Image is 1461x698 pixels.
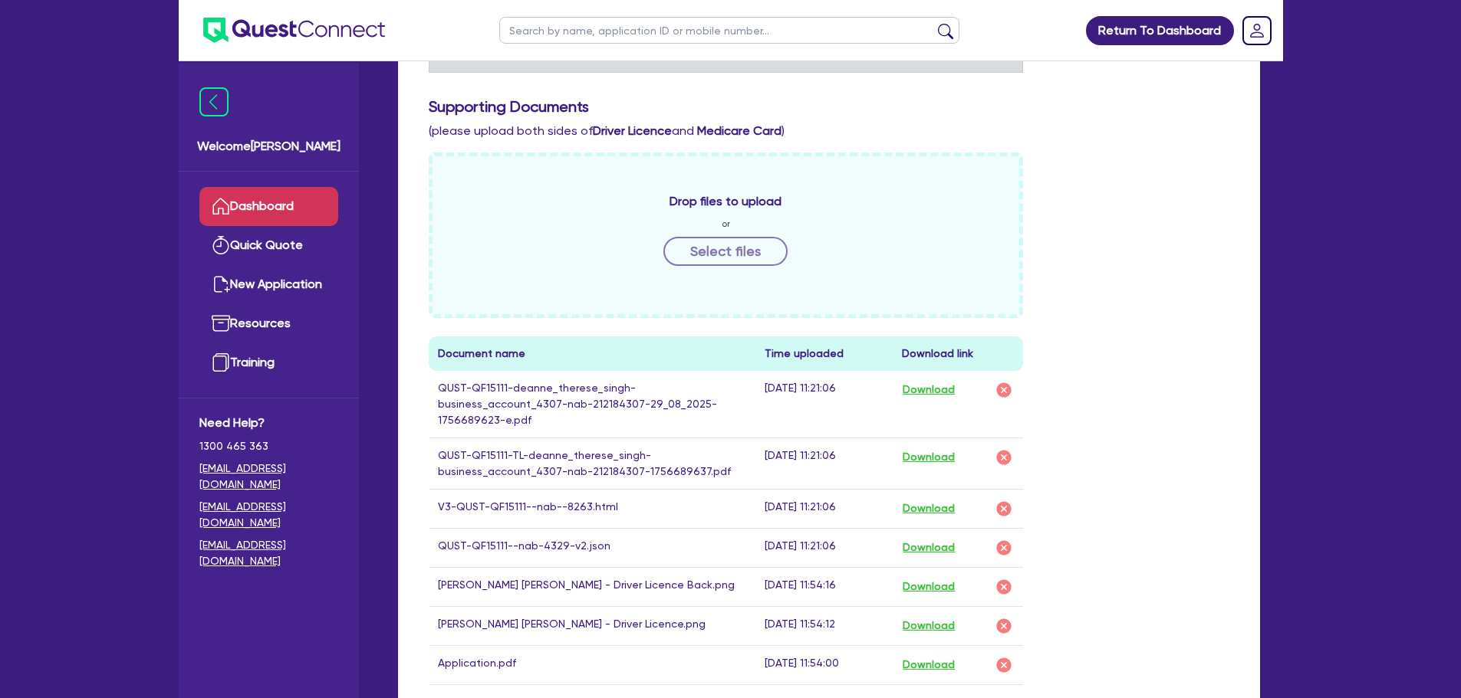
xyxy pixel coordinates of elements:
[755,336,893,371] th: Time uploaded
[429,645,756,684] td: Application.pdf
[429,97,1229,116] h3: Supporting Documents
[902,538,956,558] button: Download
[995,500,1013,518] img: delete-icon
[429,123,785,138] span: (please upload both sides of and )
[755,606,893,645] td: [DATE] 11:54:12
[199,87,229,116] img: icon-menu-close
[697,123,782,138] b: Medicare Card
[663,237,788,266] button: Select files
[902,655,956,675] button: Download
[429,489,756,528] td: V3-QUST-QF15111--nab--8263.html
[755,489,893,528] td: [DATE] 11:21:06
[199,537,338,569] a: [EMAIL_ADDRESS][DOMAIN_NAME]
[755,645,893,684] td: [DATE] 11:54:00
[212,275,230,293] img: new-application
[902,447,956,467] button: Download
[995,578,1013,596] img: delete-icon
[995,617,1013,635] img: delete-icon
[203,18,385,43] img: quest-connect-logo-blue
[212,314,230,333] img: resources
[199,187,338,226] a: Dashboard
[755,567,893,606] td: [DATE] 11:54:16
[1237,11,1277,51] a: Dropdown toggle
[995,539,1013,557] img: delete-icon
[995,656,1013,674] img: delete-icon
[212,236,230,254] img: quick-quote
[429,606,756,645] td: [PERSON_NAME] [PERSON_NAME] - Driver Licence.png
[755,371,893,438] td: [DATE] 11:21:06
[199,304,338,343] a: Resources
[722,217,730,231] span: or
[593,123,672,138] b: Driver Licence
[902,380,956,400] button: Download
[902,577,956,597] button: Download
[755,437,893,489] td: [DATE] 11:21:06
[197,137,341,156] span: Welcome [PERSON_NAME]
[499,17,959,44] input: Search by name, application ID or mobile number...
[212,353,230,372] img: training
[199,414,338,432] span: Need Help?
[429,371,756,438] td: QUST-QF15111-deanne_therese_singh-business_account_4307-nab-212184307-29_08_2025-1756689623-e.pdf
[902,499,956,519] button: Download
[429,437,756,489] td: QUST-QF15111-TL-deanne_therese_singh-business_account_4307-nab-212184307-1756689637.pdf
[199,499,338,531] a: [EMAIL_ADDRESS][DOMAIN_NAME]
[429,528,756,567] td: QUST-QF15111--nab-4329-v2.json
[199,343,338,382] a: Training
[755,528,893,567] td: [DATE] 11:21:06
[995,381,1013,399] img: delete-icon
[199,438,338,454] span: 1300 465 363
[670,192,782,211] span: Drop files to upload
[199,265,338,304] a: New Application
[199,460,338,493] a: [EMAIL_ADDRESS][DOMAIN_NAME]
[893,336,1023,371] th: Download link
[995,448,1013,467] img: delete-icon
[1086,16,1234,45] a: Return To Dashboard
[199,226,338,265] a: Quick Quote
[429,567,756,606] td: [PERSON_NAME] [PERSON_NAME] - Driver Licence Back.png
[902,616,956,636] button: Download
[429,336,756,371] th: Document name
